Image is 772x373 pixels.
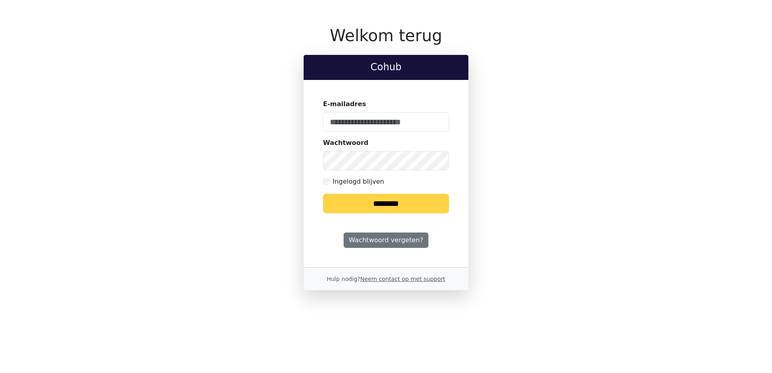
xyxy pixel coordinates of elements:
a: Wachtwoord vergeten? [344,233,428,248]
label: E-mailadres [323,99,366,109]
label: Ingelogd blijven [333,177,384,186]
a: Neem contact op met support [360,276,445,282]
h2: Cohub [310,61,462,73]
label: Wachtwoord [323,138,369,148]
h1: Welkom terug [304,26,468,45]
small: Hulp nodig? [327,276,445,282]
